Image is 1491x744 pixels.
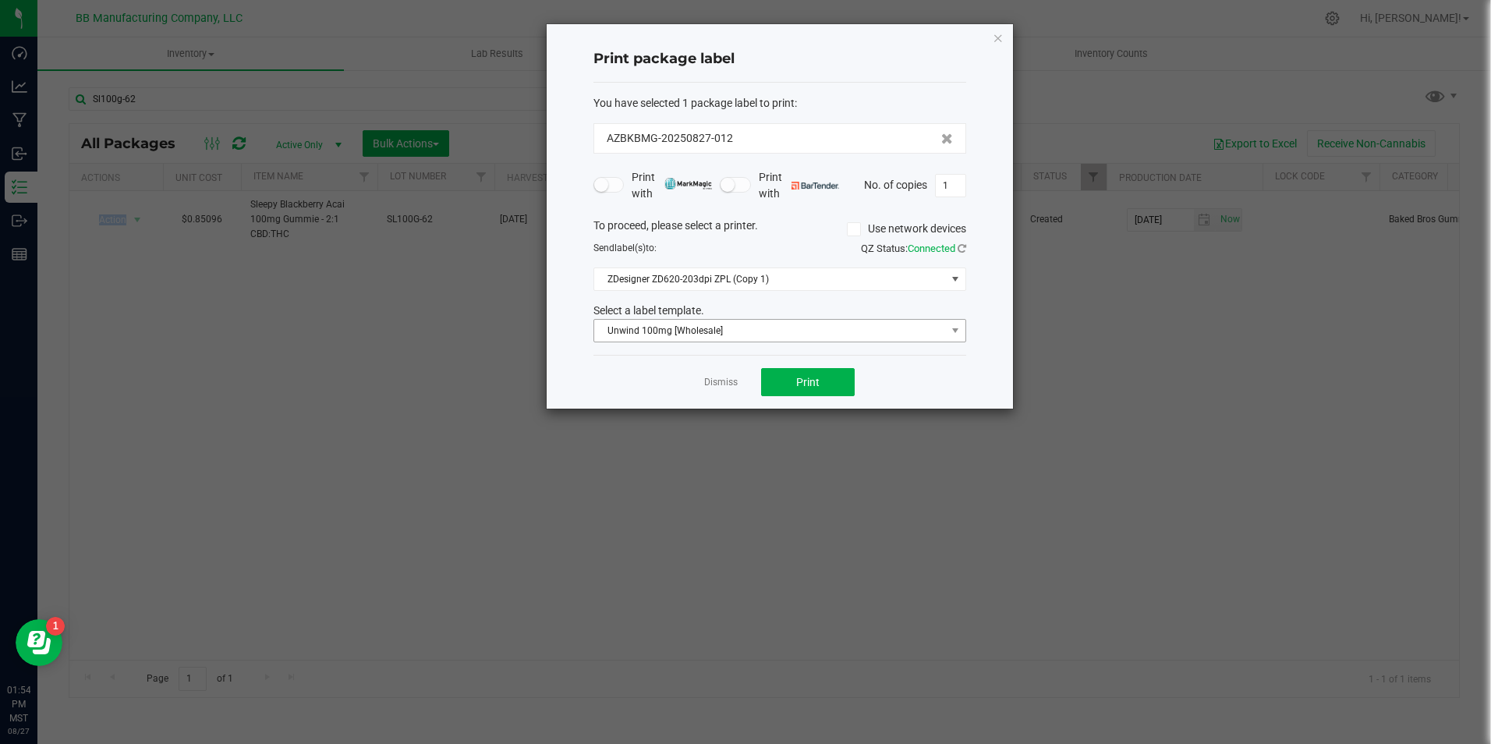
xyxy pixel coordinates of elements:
[582,218,978,241] div: To proceed, please select a printer.
[664,178,712,190] img: mark_magic_cybra.png
[593,243,657,253] span: Send to:
[593,97,795,109] span: You have selected 1 package label to print
[16,619,62,666] iframe: Resource center
[861,243,966,254] span: QZ Status:
[792,182,839,190] img: bartender.png
[796,376,820,388] span: Print
[847,221,966,237] label: Use network devices
[614,243,646,253] span: label(s)
[759,169,839,202] span: Print with
[864,178,927,190] span: No. of copies
[761,368,855,396] button: Print
[594,320,946,342] span: Unwind 100mg [Wholesale]
[593,49,966,69] h4: Print package label
[607,130,733,147] span: AZBKBMG-20250827-012
[594,268,946,290] span: ZDesigner ZD620-203dpi ZPL (Copy 1)
[908,243,955,254] span: Connected
[582,303,978,319] div: Select a label template.
[704,376,738,389] a: Dismiss
[632,169,712,202] span: Print with
[593,95,966,112] div: :
[46,617,65,636] iframe: Resource center unread badge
